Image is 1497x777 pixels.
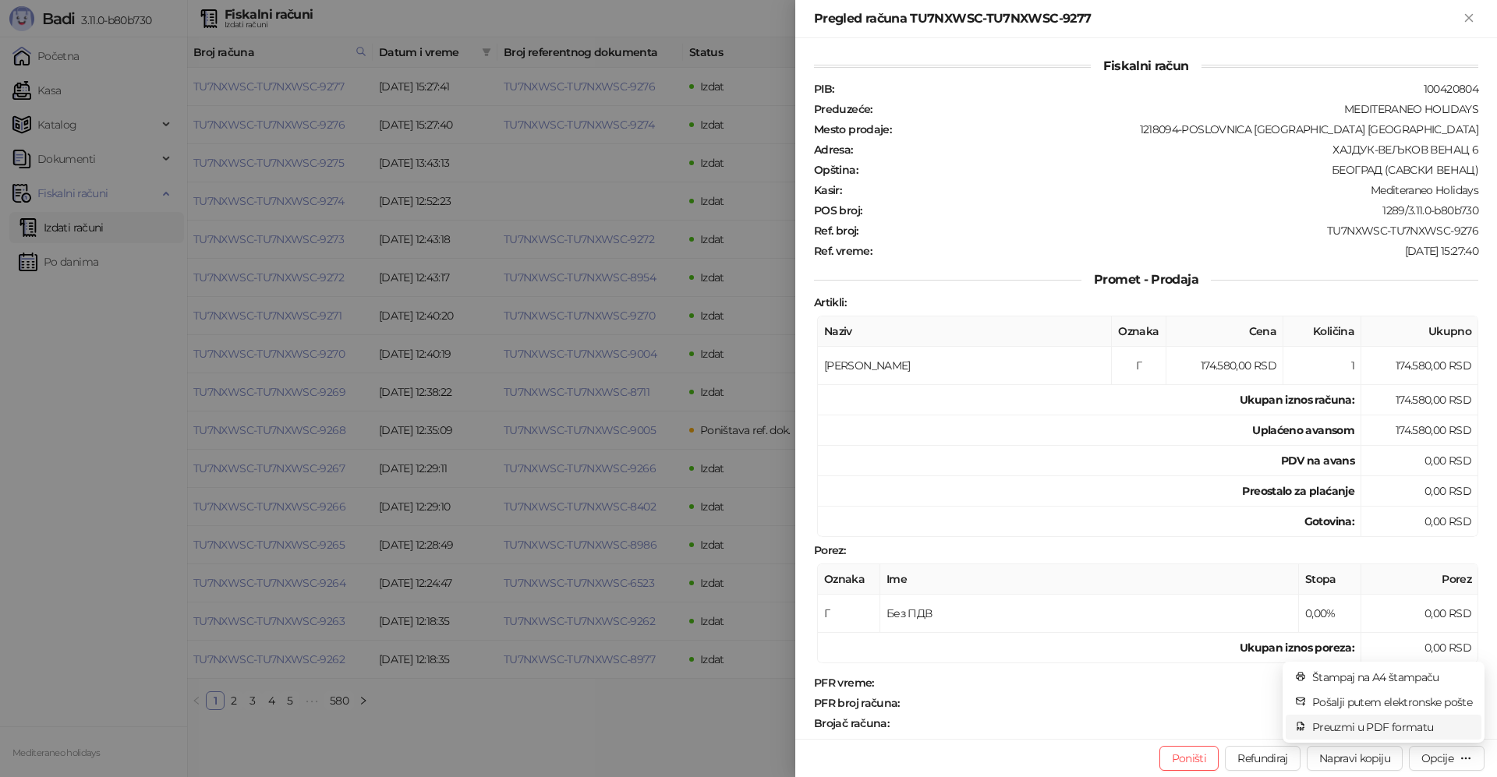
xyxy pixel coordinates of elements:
div: [DATE] 15:27:41 [876,676,1480,690]
strong: Brojač računa : [814,716,889,730]
span: Napravi kopiju [1319,751,1390,765]
td: 0,00% [1299,595,1361,633]
div: Opcije [1421,751,1453,765]
td: 0,00 RSD [1361,595,1478,633]
strong: PFR vreme : [814,676,874,690]
div: 2352/9277ПП [890,716,1480,730]
div: БЕОГРАД (САВСКИ ВЕНАЦ) [859,163,1480,177]
div: 1289/3.11.0-b80b730 [863,203,1480,217]
strong: Porez : [814,543,845,557]
td: 1 [1283,347,1361,385]
div: MEDITERANEO HOLIDAYS [874,102,1480,116]
span: Štampaj na A4 štampaču [1312,669,1472,686]
strong: Opština : [814,163,858,177]
strong: Artikli : [814,295,846,309]
button: Refundiraj [1225,746,1301,771]
div: 100420804 [835,82,1480,96]
strong: PDV na avans [1281,454,1354,468]
button: Zatvori [1460,9,1478,28]
th: Količina [1283,316,1361,347]
button: Napravi kopiju [1307,746,1403,771]
span: Pošalji putem elektronske pošte [1312,694,1472,711]
th: Ukupno [1361,316,1478,347]
div: TU7NXWSC-TU7NXWSC-9277 [901,696,1480,710]
td: 174.580,00 RSD [1166,347,1283,385]
strong: PFR broj računa : [814,696,900,710]
strong: POS broj : [814,203,862,217]
strong: Ukupan iznos poreza: [1240,641,1354,655]
td: Без ПДВ [880,595,1299,633]
div: Pregled računa TU7NXWSC-TU7NXWSC-9277 [814,9,1460,28]
div: Mediteraneo Holidays [843,183,1480,197]
td: 0,00 RSD [1361,507,1478,537]
th: Cena [1166,316,1283,347]
th: Oznaka [1112,316,1166,347]
strong: Mesto prodaje : [814,122,891,136]
span: Fiskalni račun [1091,58,1201,73]
td: 174.580,00 RSD [1361,347,1478,385]
th: Porez [1361,564,1478,595]
strong: Gotovina : [1304,514,1354,528]
td: 174.580,00 RSD [1361,415,1478,446]
td: 174.580,00 RSD [1361,385,1478,415]
span: Promet - Prodaja [1081,272,1211,287]
strong: Kasir : [814,183,841,197]
strong: Adresa : [814,143,853,157]
strong: Preduzeće : [814,102,872,116]
strong: Preostalo za plaćanje [1242,484,1354,498]
div: 1218094-POSLOVNICA [GEOGRAPHIC_DATA] [GEOGRAPHIC_DATA] [893,122,1480,136]
strong: PIB : [814,82,833,96]
div: [DATE] 15:27:40 [873,244,1480,258]
button: Opcije [1409,746,1485,771]
strong: Ref. vreme : [814,244,872,258]
th: Ime [880,564,1299,595]
button: Poništi [1159,746,1219,771]
div: ХАЈДУК-ВЕЉКОВ ВЕНАЦ 6 [855,143,1480,157]
td: [PERSON_NAME] [818,347,1112,385]
td: Г [818,595,880,633]
td: 0,00 RSD [1361,446,1478,476]
td: 0,00 RSD [1361,476,1478,507]
td: 0,00 RSD [1361,633,1478,663]
th: Oznaka [818,564,880,595]
th: Naziv [818,316,1112,347]
strong: Ref. broj : [814,224,858,238]
strong: Ukupan iznos računa : [1240,393,1354,407]
span: Preuzmi u PDF formatu [1312,719,1472,736]
td: Г [1112,347,1166,385]
strong: Uplaćeno avansom [1252,423,1354,437]
div: TU7NXWSC-TU7NXWSC-9276 [860,224,1480,238]
th: Stopa [1299,564,1361,595]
